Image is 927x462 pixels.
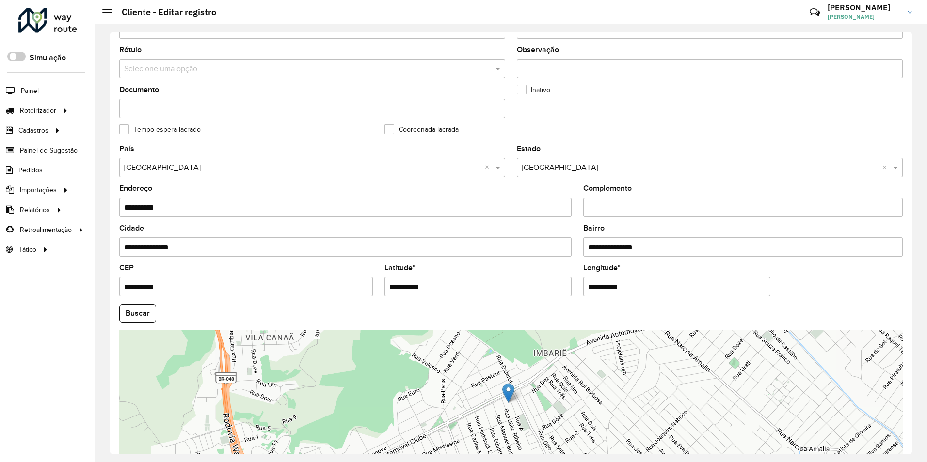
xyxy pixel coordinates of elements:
label: Cidade [119,222,144,234]
label: Complemento [583,183,632,194]
img: Marker [502,383,514,403]
span: Pedidos [18,165,43,175]
label: CEP [119,262,134,274]
label: Bairro [583,222,605,234]
a: Contato Rápido [804,2,825,23]
span: [PERSON_NAME] [828,13,900,21]
label: Simulação [30,52,66,63]
button: Buscar [119,304,156,323]
label: Endereço [119,183,152,194]
h2: Cliente - Editar registro [112,7,216,17]
span: Tático [18,245,36,255]
label: Observação [517,44,559,56]
label: Rótulo [119,44,142,56]
span: Painel [21,86,39,96]
span: Retroalimentação [20,225,72,235]
label: Latitude [384,262,416,274]
span: Clear all [882,162,891,173]
label: Tempo espera lacrado [119,124,201,135]
h3: [PERSON_NAME] [828,3,900,12]
label: Longitude [583,262,621,274]
label: Inativo [517,85,550,95]
span: Importações [20,185,57,195]
label: Coordenada lacrada [384,124,459,135]
span: Painel de Sugestão [20,145,78,155]
span: Relatórios [20,205,50,215]
span: Cadastros [18,125,48,136]
label: Documento [119,84,159,95]
label: País [119,143,134,154]
span: Clear all [485,162,493,173]
label: Estado [517,143,541,154]
span: Roteirizador [20,106,56,116]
